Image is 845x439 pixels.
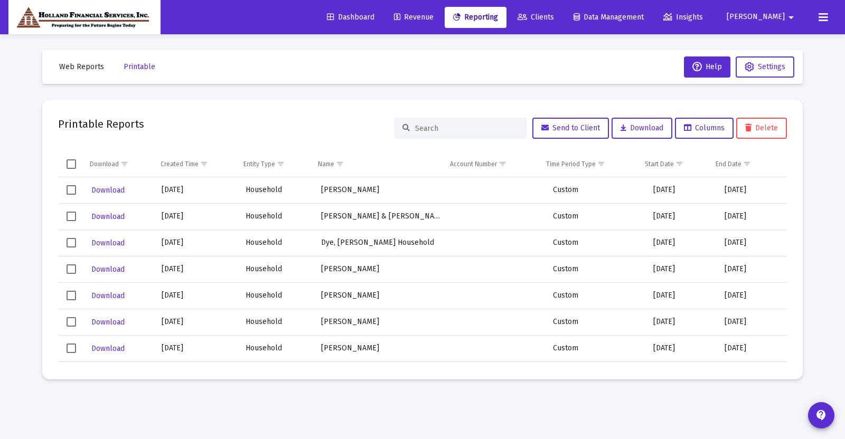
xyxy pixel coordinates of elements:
td: Custom [548,361,648,388]
td: [DATE] [648,256,720,282]
button: [PERSON_NAME] [714,6,810,27]
td: [DATE] [156,203,240,230]
div: Name [318,160,334,168]
span: Send to Client [541,123,600,132]
button: Download [90,209,126,224]
span: Show filter options for column 'Start Date' [675,160,683,168]
div: End Date [716,160,741,168]
div: Start Date [645,160,674,168]
div: Time Period Type [546,160,596,168]
td: Household [240,309,316,335]
img: Dashboard [16,7,153,28]
td: [DATE] [648,177,720,204]
a: Revenue [386,7,442,28]
span: Help [692,62,722,71]
span: Show filter options for column 'Created Time' [200,160,208,168]
td: Custom [548,256,648,282]
button: Delete [736,118,787,139]
td: [PERSON_NAME] [316,177,450,204]
td: [PERSON_NAME] [316,282,450,309]
td: Household [240,177,316,204]
button: Settings [736,56,794,78]
button: Download [90,183,126,198]
span: Clients [518,13,554,22]
span: Dashboard [327,13,374,22]
td: [DATE] [648,335,720,361]
span: Insights [663,13,703,22]
td: [DATE] [156,361,240,388]
div: Select row [67,343,76,353]
td: [DATE] [156,309,240,335]
div: Data grid [58,151,787,364]
div: Select row [67,291,76,300]
td: [DATE] [648,361,720,388]
a: Insights [655,7,711,28]
span: Settings [758,62,785,71]
td: Household [240,361,316,388]
button: Printable [115,56,164,78]
td: [PERSON_NAME] & [PERSON_NAME] Household [316,361,450,388]
td: [DATE] [156,177,240,204]
button: Download [90,341,126,356]
span: Show filter options for column 'Account Number' [499,160,506,168]
td: [DATE] [156,256,240,282]
td: [DATE] [719,335,787,361]
td: [PERSON_NAME] & [PERSON_NAME] Household [316,203,450,230]
td: Custom [548,282,648,309]
a: Data Management [565,7,652,28]
td: Custom [548,230,648,256]
span: Delete [745,123,778,132]
input: Search [415,124,519,133]
button: Help [684,56,730,78]
td: [DATE] [719,177,787,204]
button: Columns [675,118,734,139]
td: Column Download [84,151,155,177]
td: Column Name [313,151,445,177]
span: [PERSON_NAME] [727,13,785,22]
td: [DATE] [719,361,787,388]
div: Created Time [161,160,199,168]
a: Reporting [445,7,506,28]
td: [DATE] [648,203,720,230]
button: Send to Client [532,118,609,139]
td: [DATE] [719,256,787,282]
td: [DATE] [156,282,240,309]
button: Web Reports [51,56,112,78]
button: Download [90,262,126,277]
span: Show filter options for column 'Name' [336,160,344,168]
td: [PERSON_NAME] [316,256,450,282]
span: Columns [684,123,725,132]
td: [DATE] [648,282,720,309]
td: Household [240,203,316,230]
span: Show filter options for column 'End Date' [743,160,751,168]
span: Download [91,291,125,300]
td: [DATE] [719,230,787,256]
td: [PERSON_NAME] [316,309,450,335]
td: [DATE] [156,230,240,256]
td: [DATE] [648,230,720,256]
td: Custom [548,335,648,361]
span: Download [621,123,663,132]
td: Column Entity Type [238,151,313,177]
span: Web Reports [59,62,104,71]
mat-icon: contact_support [815,409,828,422]
td: Column Time Period Type [541,151,640,177]
span: Download [91,212,125,221]
span: Download [91,238,125,247]
div: Download [90,160,119,168]
div: Select row [67,185,76,195]
a: Dashboard [318,7,383,28]
span: Download [91,265,125,274]
td: Column Start Date [640,151,710,177]
span: Revenue [394,13,434,22]
td: Column End Date [710,151,777,177]
div: Select row [67,264,76,274]
span: Data Management [574,13,644,22]
button: Download [90,235,126,251]
div: Select all [67,159,76,169]
td: [DATE] [719,282,787,309]
span: Show filter options for column 'Entity Type' [277,160,285,168]
td: Household [240,335,316,361]
td: Custom [548,177,648,204]
span: Download [91,186,125,195]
